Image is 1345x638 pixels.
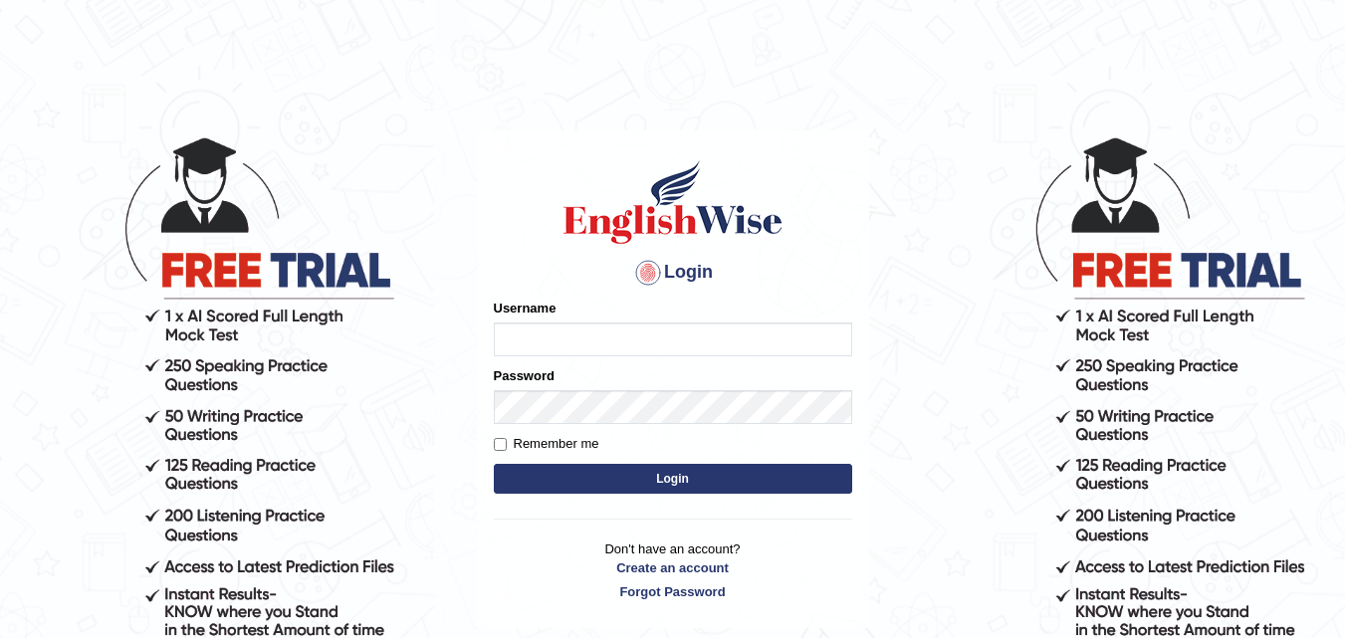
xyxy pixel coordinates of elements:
[494,558,852,577] a: Create an account
[560,157,786,247] img: Logo of English Wise sign in for intelligent practice with AI
[494,539,852,601] p: Don't have an account?
[494,438,507,451] input: Remember me
[494,464,852,494] button: Login
[494,299,557,318] label: Username
[494,366,555,385] label: Password
[494,257,852,289] h4: Login
[494,582,852,601] a: Forgot Password
[494,434,599,454] label: Remember me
